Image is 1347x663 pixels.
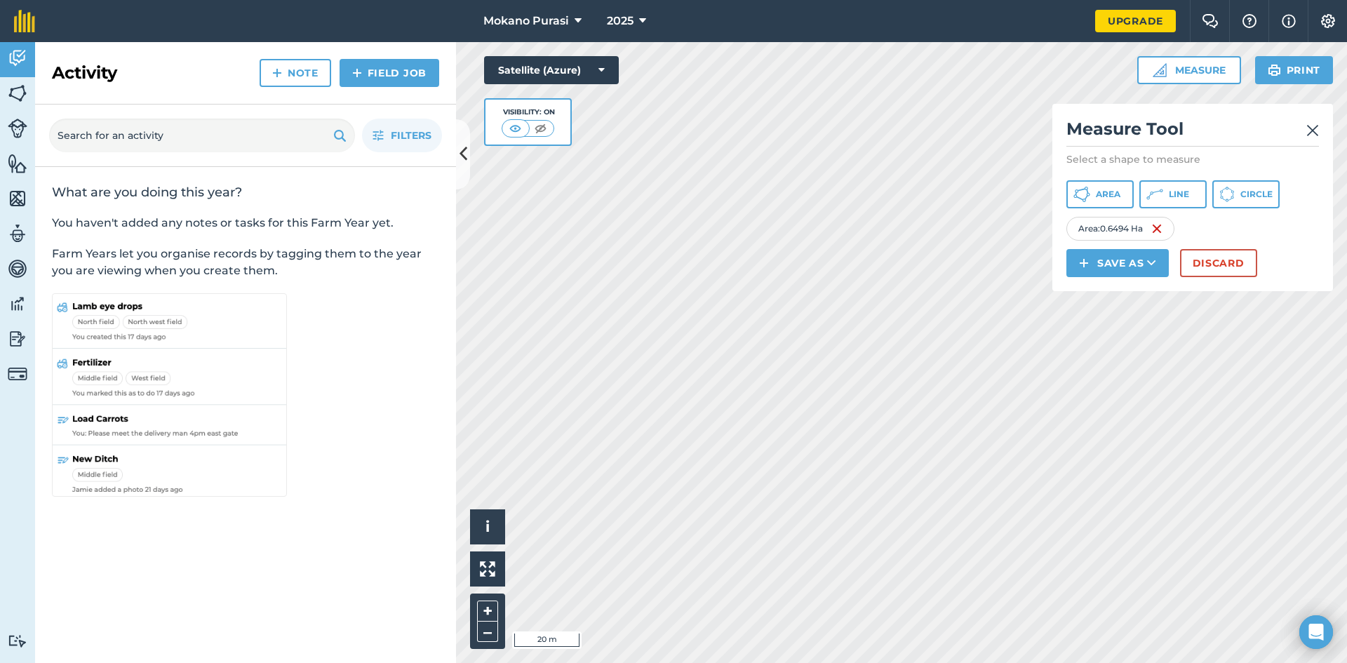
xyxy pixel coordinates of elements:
[1066,217,1174,241] div: Area : 0.6494 Ha
[1268,62,1281,79] img: svg+xml;base64,PHN2ZyB4bWxucz0iaHR0cDovL3d3dy53My5vcmcvMjAwMC9zdmciIHdpZHRoPSIxOSIgaGVpZ2h0PSIyNC...
[1169,189,1189,200] span: Line
[8,48,27,69] img: svg+xml;base64,PD94bWwgdmVyc2lvbj0iMS4wIiBlbmNvZGluZz0idXRmLTgiPz4KPCEtLSBHZW5lcmF0b3I6IEFkb2JlIE...
[607,13,634,29] span: 2025
[1151,220,1162,237] img: svg+xml;base64,PHN2ZyB4bWxucz0iaHR0cDovL3d3dy53My5vcmcvMjAwMC9zdmciIHdpZHRoPSIxNiIgaGVpZ2h0PSIyNC...
[1153,63,1167,77] img: Ruler icon
[1180,249,1257,277] button: Discard
[1137,56,1241,84] button: Measure
[477,622,498,642] button: –
[8,364,27,384] img: svg+xml;base64,PD94bWwgdmVyc2lvbj0iMS4wIiBlbmNvZGluZz0idXRmLTgiPz4KPCEtLSBHZW5lcmF0b3I6IEFkb2JlIE...
[8,83,27,104] img: svg+xml;base64,PHN2ZyB4bWxucz0iaHR0cDovL3d3dy53My5vcmcvMjAwMC9zdmciIHdpZHRoPSI1NiIgaGVpZ2h0PSI2MC...
[1139,180,1207,208] button: Line
[1255,56,1334,84] button: Print
[485,518,490,535] span: i
[8,293,27,314] img: svg+xml;base64,PD94bWwgdmVyc2lvbj0iMS4wIiBlbmNvZGluZz0idXRmLTgiPz4KPCEtLSBHZW5lcmF0b3I6IEFkb2JlIE...
[1282,13,1296,29] img: svg+xml;base64,PHN2ZyB4bWxucz0iaHR0cDovL3d3dy53My5vcmcvMjAwMC9zdmciIHdpZHRoPSIxNyIgaGVpZ2h0PSIxNy...
[8,119,27,138] img: svg+xml;base64,PD94bWwgdmVyc2lvbj0iMS4wIiBlbmNvZGluZz0idXRmLTgiPz4KPCEtLSBHZW5lcmF0b3I6IEFkb2JlIE...
[352,65,362,81] img: svg+xml;base64,PHN2ZyB4bWxucz0iaHR0cDovL3d3dy53My5vcmcvMjAwMC9zdmciIHdpZHRoPSIxNCIgaGVpZ2h0PSIyNC...
[1079,255,1089,272] img: svg+xml;base64,PHN2ZyB4bWxucz0iaHR0cDovL3d3dy53My5vcmcvMjAwMC9zdmciIHdpZHRoPSIxNCIgaGVpZ2h0PSIyNC...
[8,634,27,648] img: svg+xml;base64,PD94bWwgdmVyc2lvbj0iMS4wIiBlbmNvZGluZz0idXRmLTgiPz4KPCEtLSBHZW5lcmF0b3I6IEFkb2JlIE...
[470,509,505,544] button: i
[532,121,549,135] img: svg+xml;base64,PHN2ZyB4bWxucz0iaHR0cDovL3d3dy53My5vcmcvMjAwMC9zdmciIHdpZHRoPSI1MCIgaGVpZ2h0PSI0MC...
[14,10,35,32] img: fieldmargin Logo
[502,107,555,118] div: Visibility: On
[1241,14,1258,28] img: A question mark icon
[52,62,117,84] h2: Activity
[1066,249,1169,277] button: Save as
[477,601,498,622] button: +
[333,127,347,144] img: svg+xml;base64,PHN2ZyB4bWxucz0iaHR0cDovL3d3dy53My5vcmcvMjAwMC9zdmciIHdpZHRoPSIxOSIgaGVpZ2h0PSIyNC...
[8,223,27,244] img: svg+xml;base64,PD94bWwgdmVyc2lvbj0iMS4wIiBlbmNvZGluZz0idXRmLTgiPz4KPCEtLSBHZW5lcmF0b3I6IEFkb2JlIE...
[1320,14,1336,28] img: A cog icon
[1095,10,1176,32] a: Upgrade
[8,188,27,209] img: svg+xml;base64,PHN2ZyB4bWxucz0iaHR0cDovL3d3dy53My5vcmcvMjAwMC9zdmciIHdpZHRoPSI1NiIgaGVpZ2h0PSI2MC...
[272,65,282,81] img: svg+xml;base64,PHN2ZyB4bWxucz0iaHR0cDovL3d3dy53My5vcmcvMjAwMC9zdmciIHdpZHRoPSIxNCIgaGVpZ2h0PSIyNC...
[1066,152,1319,166] p: Select a shape to measure
[52,215,439,232] p: You haven't added any notes or tasks for this Farm Year yet.
[8,258,27,279] img: svg+xml;base64,PD94bWwgdmVyc2lvbj0iMS4wIiBlbmNvZGluZz0idXRmLTgiPz4KPCEtLSBHZW5lcmF0b3I6IEFkb2JlIE...
[260,59,331,87] a: Note
[1066,118,1319,147] h2: Measure Tool
[52,184,439,201] h2: What are you doing this year?
[1240,189,1273,200] span: Circle
[483,13,569,29] span: Mokano Purasi
[49,119,355,152] input: Search for an activity
[507,121,524,135] img: svg+xml;base64,PHN2ZyB4bWxucz0iaHR0cDovL3d3dy53My5vcmcvMjAwMC9zdmciIHdpZHRoPSI1MCIgaGVpZ2h0PSI0MC...
[362,119,442,152] button: Filters
[1202,14,1219,28] img: Two speech bubbles overlapping with the left bubble in the forefront
[52,246,439,279] p: Farm Years let you organise records by tagging them to the year you are viewing when you create t...
[8,328,27,349] img: svg+xml;base64,PD94bWwgdmVyc2lvbj0iMS4wIiBlbmNvZGluZz0idXRmLTgiPz4KPCEtLSBHZW5lcmF0b3I6IEFkb2JlIE...
[391,128,431,143] span: Filters
[480,561,495,577] img: Four arrows, one pointing top left, one top right, one bottom right and the last bottom left
[340,59,439,87] a: Field Job
[1096,189,1120,200] span: Area
[1066,180,1134,208] button: Area
[1306,122,1319,139] img: svg+xml;base64,PHN2ZyB4bWxucz0iaHR0cDovL3d3dy53My5vcmcvMjAwMC9zdmciIHdpZHRoPSIyMiIgaGVpZ2h0PSIzMC...
[1299,615,1333,649] div: Open Intercom Messenger
[8,153,27,174] img: svg+xml;base64,PHN2ZyB4bWxucz0iaHR0cDovL3d3dy53My5vcmcvMjAwMC9zdmciIHdpZHRoPSI1NiIgaGVpZ2h0PSI2MC...
[1212,180,1280,208] button: Circle
[484,56,619,84] button: Satellite (Azure)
